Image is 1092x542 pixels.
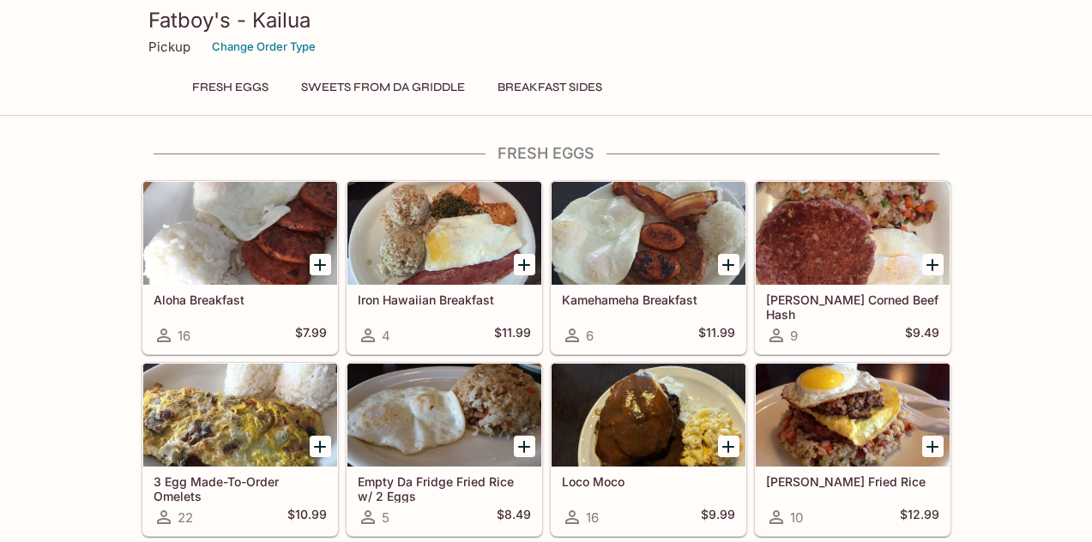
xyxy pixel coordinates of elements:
span: 4 [382,328,390,344]
span: 5 [382,509,389,526]
div: Aloha Breakfast [143,182,337,285]
h5: $11.99 [494,325,531,346]
a: Iron Hawaiian Breakfast4$11.99 [347,181,542,354]
button: SWEETS FROM DA GRIDDLE [292,75,474,99]
h5: $8.49 [497,507,531,527]
button: Add Aloha Breakfast [310,254,331,275]
div: Empty Da Fridge Fried Rice w/ 2 Eggs [347,364,541,467]
h5: Kamehameha Breakfast [562,292,735,307]
div: 3 Egg Made-To-Order Omelets [143,364,337,467]
a: Kamehameha Breakfast6$11.99 [551,181,746,354]
div: Iron Hawaiian Breakfast [347,182,541,285]
h5: Empty Da Fridge Fried Rice w/ 2 Eggs [358,474,531,503]
a: Empty Da Fridge Fried Rice w/ 2 Eggs5$8.49 [347,363,542,536]
h5: Iron Hawaiian Breakfast [358,292,531,307]
p: Pickup [148,39,190,55]
button: Add Kamehameha Breakfast [718,254,739,275]
h5: $11.99 [698,325,735,346]
span: 9 [790,328,798,344]
button: Add John Papa's Corned Beef Hash [922,254,944,275]
a: [PERSON_NAME] Fried Rice10$12.99 [755,363,950,536]
button: Change Order Type [204,33,323,60]
h5: [PERSON_NAME] Corned Beef Hash [766,292,939,321]
a: 3 Egg Made-To-Order Omelets22$10.99 [142,363,338,536]
button: Add Iron Hawaiian Breakfast [514,254,535,275]
span: 16 [178,328,190,344]
a: Aloha Breakfast16$7.99 [142,181,338,354]
h5: 3 Egg Made-To-Order Omelets [154,474,327,503]
h3: Fatboy's - Kailua [148,7,944,33]
button: Add Empty Da Fridge Fried Rice w/ 2 Eggs [514,436,535,457]
button: BREAKFAST SIDES [488,75,612,99]
h5: $7.99 [295,325,327,346]
h5: $9.99 [701,507,735,527]
span: 16 [586,509,599,526]
button: Add Ali'i Fried Rice [922,436,944,457]
button: Add 3 Egg Made-To-Order Omelets [310,436,331,457]
a: [PERSON_NAME] Corned Beef Hash9$9.49 [755,181,950,354]
h5: Loco Moco [562,474,735,489]
div: Loco Moco [552,364,745,467]
h4: FRESH EGGS [142,144,951,163]
h5: $10.99 [287,507,327,527]
h5: $12.99 [900,507,939,527]
button: FRESH EGGS [183,75,278,99]
button: Add Loco Moco [718,436,739,457]
div: John Papa's Corned Beef Hash [756,182,950,285]
span: 6 [586,328,594,344]
div: Ali'i Fried Rice [756,364,950,467]
span: 22 [178,509,193,526]
a: Loco Moco16$9.99 [551,363,746,536]
span: 10 [790,509,803,526]
h5: $9.49 [905,325,939,346]
h5: Aloha Breakfast [154,292,327,307]
div: Kamehameha Breakfast [552,182,745,285]
h5: [PERSON_NAME] Fried Rice [766,474,939,489]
